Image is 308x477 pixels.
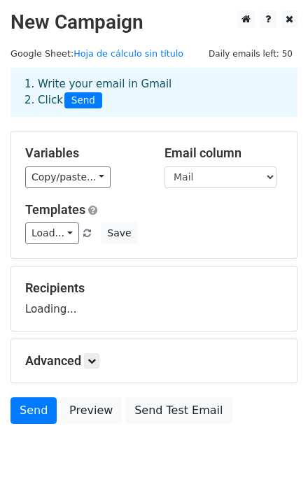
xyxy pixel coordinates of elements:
a: Templates [25,202,85,217]
a: Daily emails left: 50 [204,48,297,59]
a: Hoja de cálculo sin título [73,48,183,59]
small: Google Sheet: [10,48,183,59]
h5: Email column [164,145,283,161]
a: Send Test Email [125,397,232,424]
a: Copy/paste... [25,166,111,188]
a: Preview [60,397,122,424]
h5: Advanced [25,353,283,369]
a: Load... [25,222,79,244]
span: Daily emails left: 50 [204,46,297,62]
div: Loading... [25,280,283,317]
div: 1. Write your email in Gmail 2. Click [14,76,294,108]
span: Send [64,92,102,109]
a: Send [10,397,57,424]
h5: Variables [25,145,143,161]
button: Save [101,222,137,244]
h5: Recipients [25,280,283,296]
h2: New Campaign [10,10,297,34]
